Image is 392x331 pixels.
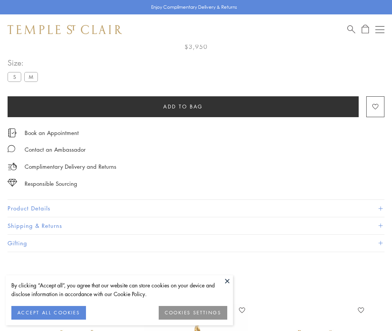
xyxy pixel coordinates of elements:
div: Responsible Sourcing [25,179,77,188]
p: Complimentary Delivery and Returns [25,162,116,171]
a: Search [347,25,355,34]
span: Size: [8,56,41,69]
div: By clicking “Accept all”, you agree that our website can store cookies on your device and disclos... [11,281,227,298]
img: Temple St. Clair [8,25,122,34]
label: M [24,72,38,82]
button: Open navigation [375,25,384,34]
a: Open Shopping Bag [362,25,369,34]
button: Gifting [8,235,384,252]
span: $3,950 [184,42,208,52]
button: COOKIES SETTINGS [159,306,227,320]
img: icon_appointment.svg [8,129,17,137]
a: Book an Appointment [25,129,79,137]
button: ACCEPT ALL COOKIES [11,306,86,320]
img: icon_sourcing.svg [8,179,17,187]
span: Add to bag [163,102,203,111]
label: S [8,72,21,82]
img: MessageIcon-01_2.svg [8,145,15,152]
button: Add to bag [8,96,359,117]
button: Shipping & Returns [8,217,384,234]
button: Product Details [8,200,384,217]
div: Contact an Ambassador [25,145,86,154]
p: Enjoy Complimentary Delivery & Returns [151,3,237,11]
img: icon_delivery.svg [8,162,17,171]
